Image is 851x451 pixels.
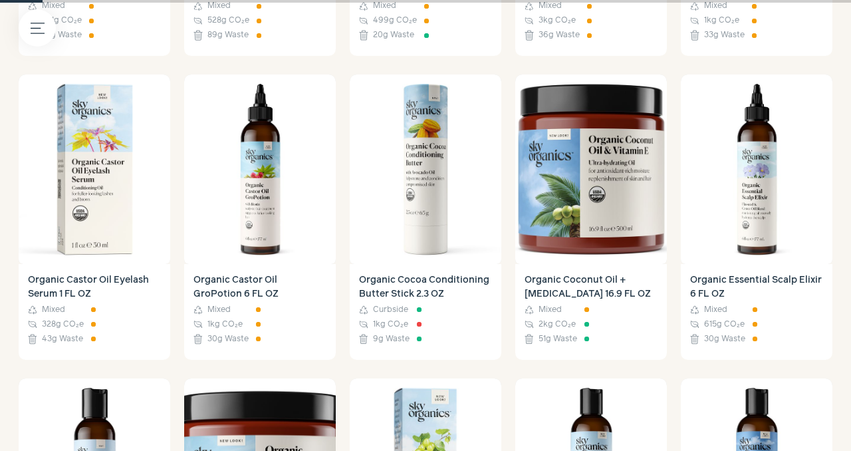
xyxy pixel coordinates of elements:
[515,264,667,360] a: Organic Coconut Oil + [MEDICAL_DATA] 16.9 FL OZ Mixed 2kg CO₂e 51g Waste
[704,15,739,27] span: 1kg CO₂e
[28,273,161,301] h4: Organic Castor Oil Eyelash Serum 1 FL OZ
[19,264,170,360] a: Organic Castor Oil Eyelash Serum 1 FL OZ Mixed 328g CO₂e 43g Waste
[207,304,231,316] span: Mixed
[207,15,249,27] span: 528g CO₂e
[704,319,745,331] span: 615g CO₂e
[539,29,580,41] span: 36g Waste
[193,273,326,301] h4: Organic Castor Oil GroPotion 6 FL OZ
[184,264,336,360] a: Organic Castor Oil GroPotion 6 FL OZ Mixed 1kg CO₂e 30g Waste
[42,15,82,27] span: 531g CO₂e
[525,273,658,301] h4: Organic Coconut Oil + Vitamin E 16.9 FL OZ
[207,319,243,331] span: 1kg CO₂e
[207,29,249,41] span: 89g Waste
[681,264,832,360] a: Organic Essential Scalp Elixir 6 FL OZ Mixed 615g CO₂e 30g Waste
[42,304,65,316] span: Mixed
[704,304,727,316] span: Mixed
[373,29,414,41] span: 20g Waste
[42,29,82,41] span: 57g Waste
[515,75,667,264] img: Organic Coconut Oil + Vitamin E 16.9 FL OZ
[42,319,84,331] span: 328g CO₂e
[539,15,576,27] span: 3kg CO₂e
[373,319,408,331] span: 1kg CO₂e
[704,333,745,345] span: 30g Waste
[350,75,501,264] img: Organic Cocoa Conditioning Butter Stick 2.3 OZ
[350,264,501,360] a: Organic Cocoa Conditioning Butter Stick 2.3 OZ Curbside 1kg CO₂e 9g Waste
[373,304,408,316] span: Curbside
[704,29,745,41] span: 33g Waste
[539,333,577,345] span: 51g Waste
[207,333,249,345] span: 30g Waste
[690,273,823,301] h4: Organic Essential Scalp Elixir 6 FL OZ
[539,319,576,331] span: 2kg CO₂e
[42,333,83,345] span: 43g Waste
[359,273,492,301] h4: Organic Cocoa Conditioning Butter Stick 2.3 OZ
[539,304,562,316] span: Mixed
[681,75,832,264] img: Organic Essential Scalp Elixir 6 FL OZ
[373,15,417,27] span: 499g CO₂e
[184,75,336,264] img: Organic Castor Oil GroPotion 6 FL OZ
[19,75,170,264] img: Organic Castor Oil Eyelash Serum 1 FL OZ
[373,333,410,345] span: 9g Waste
